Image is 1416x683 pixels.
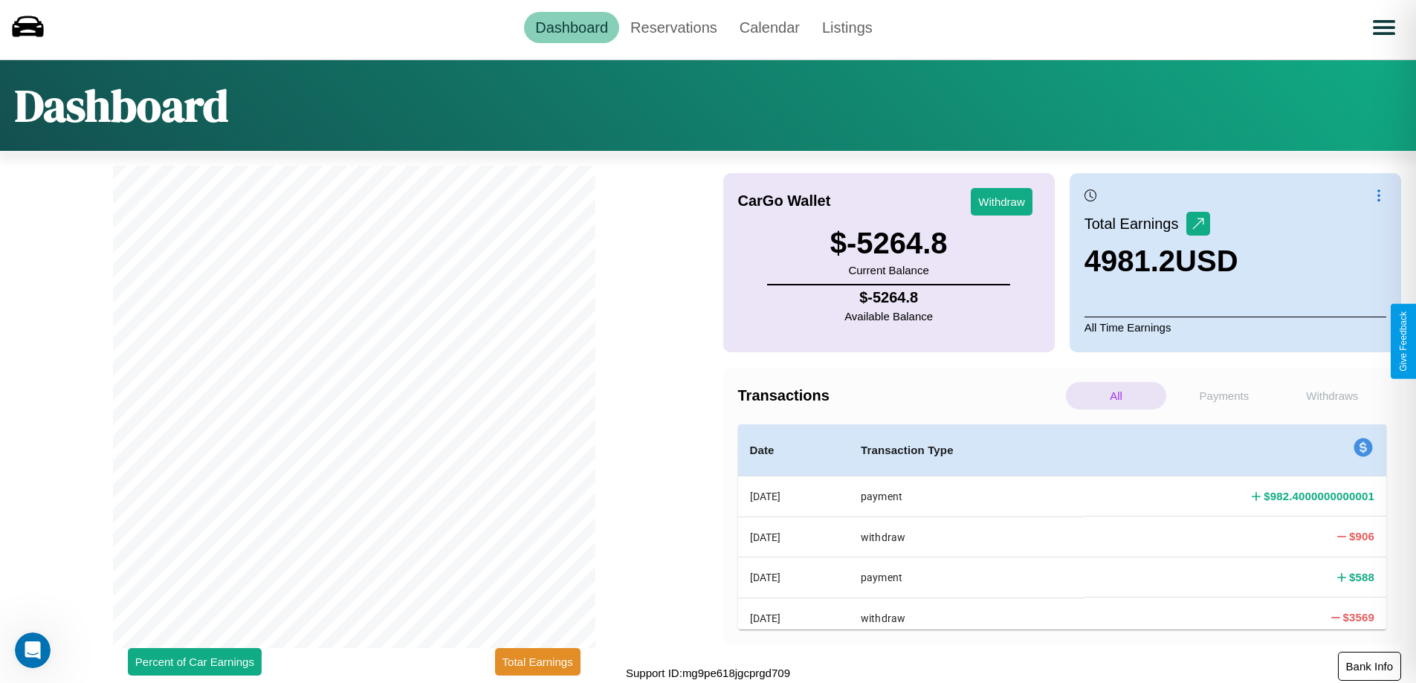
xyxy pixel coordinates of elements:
[1084,317,1386,337] p: All Time Earnings
[738,192,831,210] h4: CarGo Wallet
[1084,210,1186,237] p: Total Earnings
[738,557,850,598] th: [DATE]
[849,598,1084,638] th: withdraw
[830,227,948,260] h3: $ -5264.8
[971,188,1032,216] button: Withdraw
[1349,569,1374,585] h4: $ 588
[849,517,1084,557] th: withdraw
[495,648,581,676] button: Total Earnings
[750,441,838,459] h4: Date
[15,632,51,668] iframe: Intercom live chat
[619,12,728,43] a: Reservations
[849,557,1084,598] th: payment
[849,476,1084,517] th: payment
[524,12,619,43] a: Dashboard
[1264,488,1374,504] h4: $ 982.4000000000001
[1349,528,1374,544] h4: $ 906
[1338,652,1401,681] button: Bank Info
[738,387,1062,404] h4: Transactions
[830,260,948,280] p: Current Balance
[1066,382,1166,410] p: All
[626,663,790,683] p: Support ID: mg9pe618jgcprgd709
[728,12,811,43] a: Calendar
[844,306,933,326] p: Available Balance
[738,598,850,638] th: [DATE]
[738,517,850,557] th: [DATE]
[1174,382,1274,410] p: Payments
[844,289,933,306] h4: $ -5264.8
[15,75,228,136] h1: Dashboard
[128,648,262,676] button: Percent of Car Earnings
[738,476,850,517] th: [DATE]
[1363,7,1405,48] button: Open menu
[861,441,1073,459] h4: Transaction Type
[1398,311,1409,372] div: Give Feedback
[1343,609,1374,625] h4: $ 3569
[811,12,884,43] a: Listings
[1084,245,1238,278] h3: 4981.2 USD
[1282,382,1383,410] p: Withdraws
